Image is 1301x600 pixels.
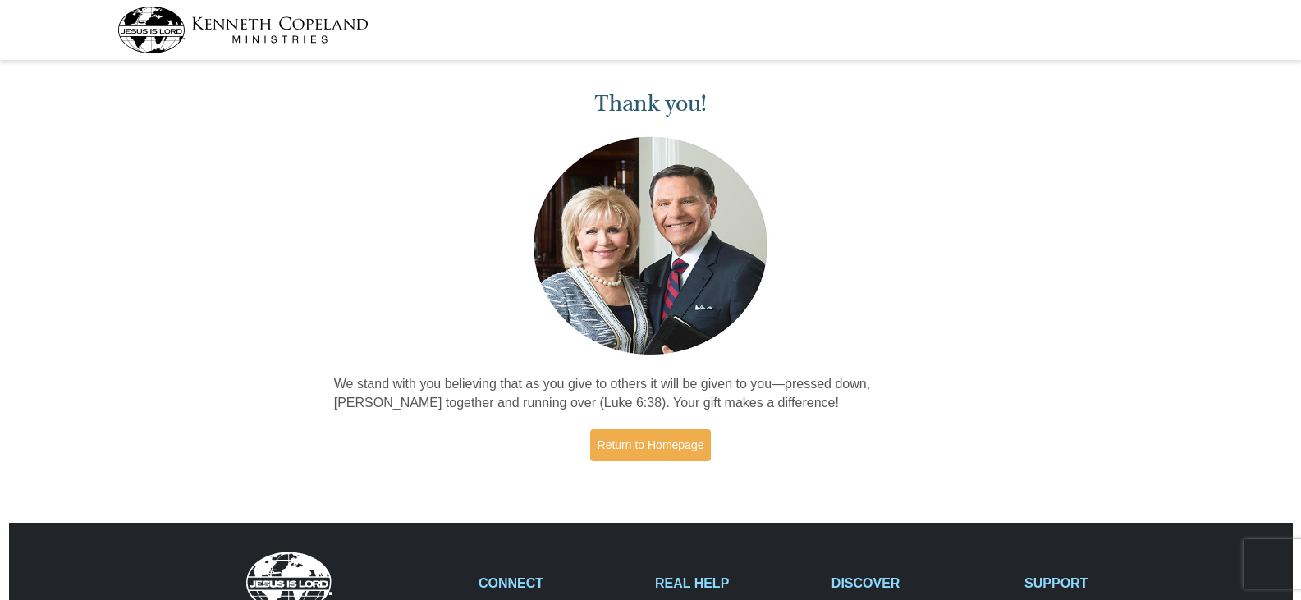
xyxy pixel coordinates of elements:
img: kcm-header-logo.svg [117,7,369,53]
img: Kenneth and Gloria [529,133,772,359]
h2: DISCOVER [831,575,1007,591]
h2: SUPPORT [1024,575,1184,591]
h2: REAL HELP [655,575,814,591]
h2: CONNECT [479,575,638,591]
h1: Thank you! [334,90,968,117]
p: We stand with you believing that as you give to others it will be given to you—pressed down, [PER... [334,375,968,413]
a: Return to Homepage [590,429,712,461]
